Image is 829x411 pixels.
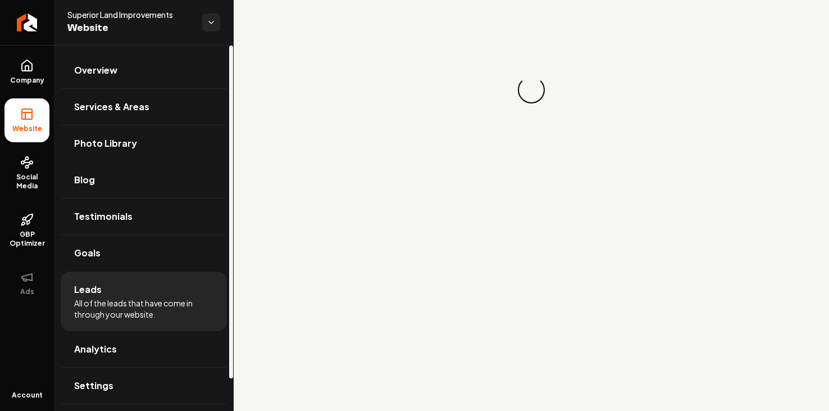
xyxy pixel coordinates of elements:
span: Blog [74,173,95,187]
a: Settings [61,368,227,404]
a: Social Media [4,147,49,200]
span: Superior Land Improvements [67,9,193,20]
span: GBP Optimizer [4,230,49,248]
span: Account [12,391,43,400]
span: Website [8,124,47,133]
span: Goals [74,246,101,260]
div: Loading [516,74,548,106]
span: Leads [74,283,102,296]
a: Goals [61,235,227,271]
span: Social Media [4,173,49,191]
a: Photo Library [61,125,227,161]
span: All of the leads that have come in through your website. [74,297,213,320]
span: Analytics [74,342,117,356]
span: Services & Areas [74,100,149,114]
span: Testimonials [74,210,133,223]
a: Company [4,50,49,94]
a: Analytics [61,331,227,367]
span: Photo Library [74,137,137,150]
a: Services & Areas [61,89,227,125]
a: Overview [61,52,227,88]
span: Overview [74,64,117,77]
span: Ads [16,287,39,296]
span: Company [6,76,49,85]
button: Ads [4,261,49,305]
img: Rebolt Logo [17,13,38,31]
span: Settings [74,379,113,392]
a: Blog [61,162,227,198]
a: Testimonials [61,198,227,234]
a: GBP Optimizer [4,204,49,257]
span: Website [67,20,193,36]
